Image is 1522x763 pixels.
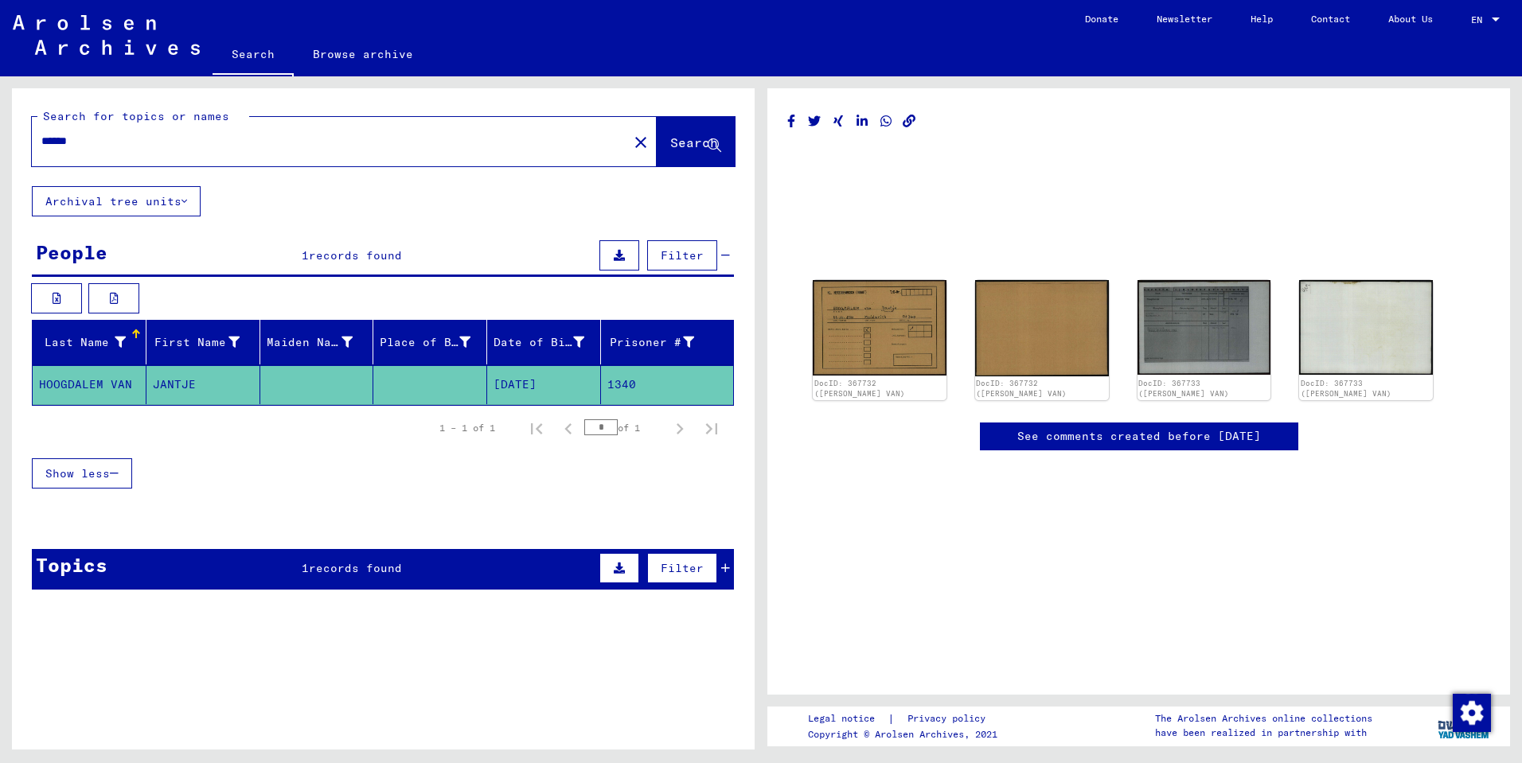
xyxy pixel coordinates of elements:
div: Last Name [39,334,126,351]
div: People [36,238,107,267]
img: 001.jpg [813,280,946,376]
p: Copyright © Arolsen Archives, 2021 [808,727,1005,742]
img: Arolsen_neg.svg [13,15,200,55]
mat-header-cell: Prisoner # [601,320,733,364]
span: Show less [45,466,110,481]
img: 002.jpg [975,280,1109,376]
span: Search [670,134,718,150]
a: See comments created before [DATE] [1017,428,1261,445]
div: Prisoner # [607,334,694,351]
div: Place of Birth [380,334,470,351]
div: Maiden Name [267,334,353,351]
button: Previous page [552,412,584,444]
div: Maiden Name [267,329,373,355]
mat-cell: [DATE] [487,365,601,404]
a: DocID: 367733 ([PERSON_NAME] VAN) [1138,379,1229,399]
span: records found [309,248,402,263]
mat-header-cell: Date of Birth [487,320,601,364]
div: First Name [153,329,260,355]
div: Last Name [39,329,146,355]
div: Prisoner # [607,329,714,355]
a: DocID: 367732 ([PERSON_NAME] VAN) [976,379,1067,399]
button: Show less [32,458,132,489]
button: Search [657,117,735,166]
button: Clear [625,126,657,158]
a: DocID: 367732 ([PERSON_NAME] VAN) [814,379,905,399]
mat-label: Search for topics or names [43,109,229,123]
mat-cell: JANTJE [146,365,260,404]
p: have been realized in partnership with [1155,726,1372,740]
img: 002.jpg [1299,280,1433,375]
a: Privacy policy [895,710,1005,727]
div: 1 – 1 of 1 [439,421,495,435]
img: Change consent [1453,694,1491,732]
span: 1 [302,561,309,575]
div: Change consent [1452,693,1490,731]
div: Date of Birth [494,334,584,351]
mat-cell: 1340 [601,365,733,404]
a: Legal notice [808,710,888,727]
button: Filter [647,240,717,271]
mat-header-cell: Maiden Name [260,320,374,364]
button: Copy link [901,111,918,131]
span: 1 [302,248,309,263]
span: records found [309,561,402,575]
button: Share on Twitter [806,111,823,131]
button: Share on Facebook [783,111,800,131]
button: Share on LinkedIn [854,111,871,131]
div: | [808,710,1005,727]
span: EN [1471,14,1489,25]
img: yv_logo.png [1434,706,1494,745]
div: First Name [153,334,240,351]
div: Place of Birth [380,329,490,355]
div: of 1 [584,420,664,435]
div: Topics [36,551,107,579]
a: Browse archive [294,35,432,73]
button: Archival tree units [32,186,201,216]
mat-header-cell: Place of Birth [373,320,487,364]
p: The Arolsen Archives online collections [1155,711,1372,726]
span: Filter [661,248,704,263]
a: Search [213,35,294,76]
div: Date of Birth [494,329,604,355]
button: Filter [647,553,717,583]
button: Next page [664,412,696,444]
a: DocID: 367733 ([PERSON_NAME] VAN) [1301,379,1391,399]
img: 001.jpg [1138,280,1271,375]
mat-cell: HOOGDALEM VAN [33,365,146,404]
span: Filter [661,561,704,575]
mat-icon: close [631,133,650,152]
mat-header-cell: Last Name [33,320,146,364]
button: Share on Xing [830,111,847,131]
button: First page [521,412,552,444]
button: Share on WhatsApp [878,111,895,131]
button: Last page [696,412,728,444]
mat-header-cell: First Name [146,320,260,364]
